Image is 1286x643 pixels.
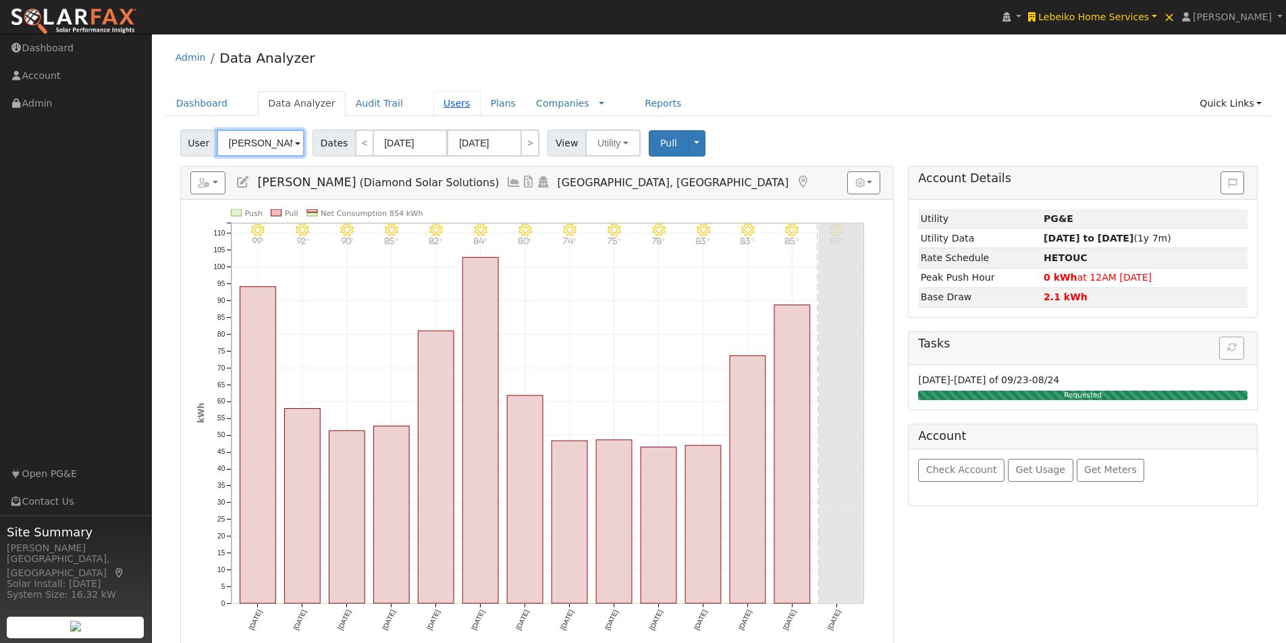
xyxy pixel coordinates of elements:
[217,515,225,523] text: 25
[741,223,754,237] i: 9/13 - Clear
[217,482,225,489] text: 35
[1044,233,1171,244] span: (1y 7m)
[284,209,298,218] text: Pull
[7,588,144,602] div: System Size: 16.32 kW
[1077,459,1145,482] button: Get Meters
[514,609,530,632] text: [DATE]
[290,237,314,244] p: 92°
[641,447,676,604] rect: onclick=""
[693,609,708,632] text: [DATE]
[251,223,265,237] i: 9/02 - MostlyClear
[1038,11,1149,22] span: Lebeiko Home Services
[217,297,225,304] text: 90
[558,237,581,244] p: 74°
[284,409,320,604] rect: onclick=""
[736,237,759,244] p: 83°
[470,609,485,632] text: [DATE]
[257,175,356,189] span: [PERSON_NAME]
[1044,252,1088,263] strong: W
[795,175,810,189] a: Map
[520,130,539,157] a: >
[340,223,354,237] i: 9/04 - MostlyClear
[926,464,997,475] span: Check Account
[196,403,206,423] text: kWh
[246,237,269,244] p: 99°
[70,621,81,632] img: retrieve
[468,237,492,244] p: 84°
[385,223,398,237] i: 9/05 - MostlyClear
[1084,464,1137,475] span: Get Meters
[918,374,1248,386] h6: [DATE]-[DATE] of 09/23-08/24
[602,237,626,244] p: 75°
[918,229,1041,248] td: Utility Data
[481,91,526,116] a: Plans
[1016,464,1065,475] span: Get Usage
[1008,459,1073,482] button: Get Usage
[355,130,374,157] a: <
[236,175,250,189] a: Edit User (37213)
[918,459,1004,482] button: Check Account
[474,223,487,237] i: 9/07 - MostlyClear
[918,391,1248,400] div: Requested
[217,449,225,456] text: 45
[1042,268,1248,287] td: at 12AM [DATE]
[217,280,225,287] text: 95
[596,440,632,603] rect: onclick=""
[918,248,1041,268] td: Rate Schedule
[424,237,448,244] p: 82°
[918,209,1041,229] td: Utility
[213,263,225,271] text: 100
[774,305,810,603] rect: onclick=""
[292,609,307,632] text: [DATE]
[240,287,275,603] rect: onclick=""
[918,171,1248,186] h5: Account Details
[559,609,574,632] text: [DATE]
[1044,272,1077,283] strong: 0 kWh
[1221,171,1244,194] button: Issue History
[648,609,664,632] text: [DATE]
[1044,233,1133,244] strong: [DATE] to [DATE]
[536,98,589,109] a: Companies
[213,229,225,237] text: 110
[217,314,225,321] text: 85
[429,223,443,237] i: 9/06 - MostlyClear
[780,237,804,244] p: 85°
[329,431,365,604] rect: onclick=""
[381,609,396,632] text: [DATE]
[219,50,315,66] a: Data Analyzer
[506,175,521,189] a: Multi-Series Graph
[1044,213,1073,224] strong: ID: 17288916, authorized: 09/16/25
[513,237,537,244] p: 80°
[507,395,543,603] rect: onclick=""
[180,130,217,157] span: User
[217,499,225,506] text: 30
[217,549,225,557] text: 15
[244,209,263,218] text: Push
[379,237,403,244] p: 85°
[691,237,715,244] p: 83°
[425,609,441,632] text: [DATE]
[1193,11,1272,22] span: [PERSON_NAME]
[462,258,498,604] rect: onclick=""
[217,566,225,574] text: 10
[113,567,126,578] a: Map
[221,583,225,590] text: 5
[217,415,225,422] text: 55
[217,381,225,389] text: 65
[785,223,799,237] i: 9/14 - Clear
[585,130,641,157] button: Utility
[7,541,144,555] div: [PERSON_NAME]
[346,91,413,116] a: Audit Trail
[247,609,263,632] text: [DATE]
[217,432,225,439] text: 50
[217,398,225,406] text: 60
[558,176,789,189] span: [GEOGRAPHIC_DATA], [GEOGRAPHIC_DATA]
[918,287,1041,307] td: Base Draw
[217,532,225,540] text: 20
[782,609,797,632] text: [DATE]
[336,609,352,632] text: [DATE]
[604,609,619,632] text: [DATE]
[221,600,225,607] text: 0
[7,552,144,580] div: [GEOGRAPHIC_DATA], [GEOGRAPHIC_DATA]
[1164,9,1175,25] span: ×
